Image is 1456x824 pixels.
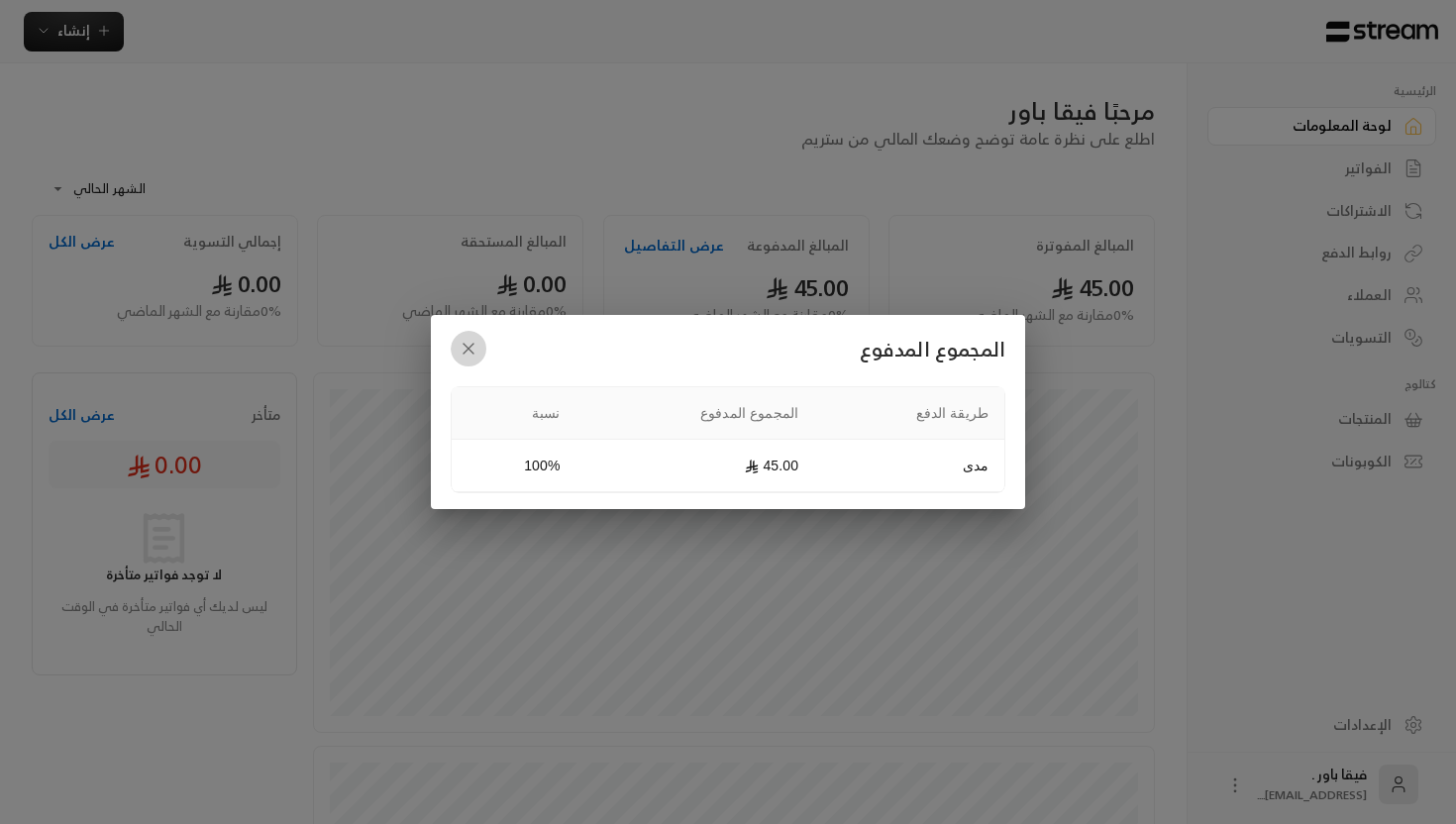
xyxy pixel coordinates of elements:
[576,387,815,440] th: المجموع المدفوع
[814,440,1004,492] td: مدى
[576,440,815,492] td: 45.00
[814,387,1004,440] th: طريقة الدفع
[452,440,576,492] td: 100%
[451,331,1005,366] h2: المجموع المدفوع
[452,387,576,440] th: نسبة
